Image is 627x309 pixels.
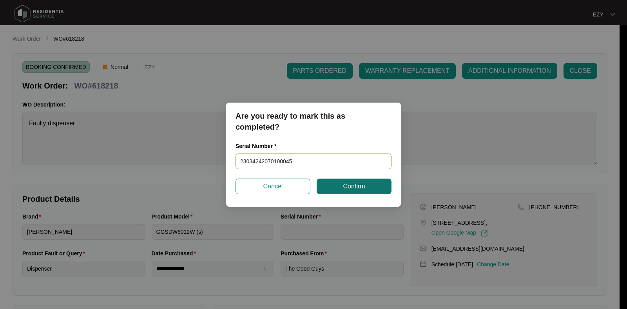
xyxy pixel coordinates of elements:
p: Are you ready to mark this as [236,110,391,121]
span: Confirm [343,182,365,191]
button: Confirm [317,179,391,194]
label: Serial Number * [236,142,282,150]
p: completed? [236,121,391,132]
span: Cancel [263,182,283,191]
button: Cancel [236,179,310,194]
